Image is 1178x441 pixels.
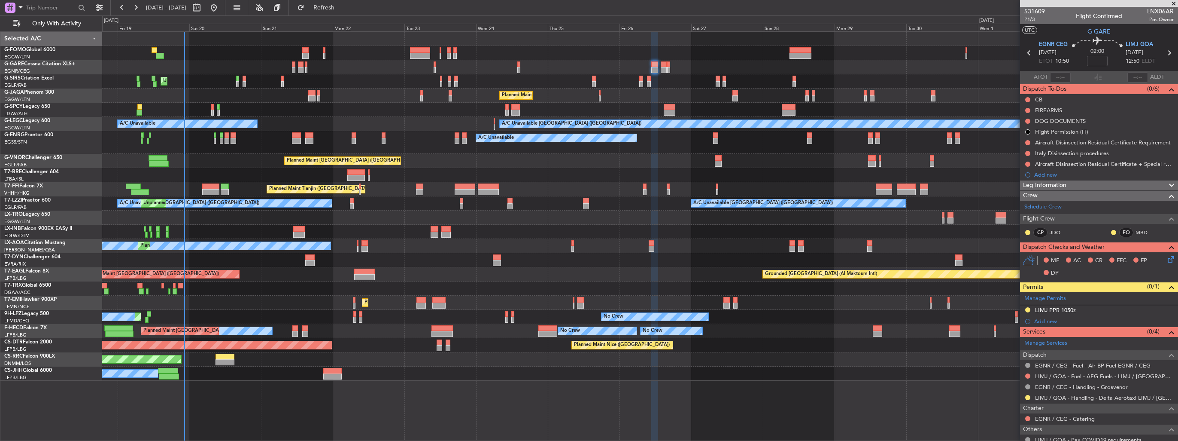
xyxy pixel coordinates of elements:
span: 02:00 [1090,47,1104,56]
span: LNX06AR [1147,7,1174,16]
span: Dispatch To-Dos [1023,84,1066,94]
a: LIMJ / GOA - Handling - Delta Aerotaxi LIMJ / [GEOGRAPHIC_DATA] [1035,394,1174,401]
div: Tue 23 [404,24,476,31]
span: F-HECD [4,325,23,331]
a: G-JAGAPhenom 300 [4,90,54,95]
div: Sat 27 [691,24,763,31]
div: Sun 21 [261,24,333,31]
span: ETOT [1039,57,1053,66]
a: G-LEGCLegacy 600 [4,118,50,123]
span: 10:50 [1055,57,1069,66]
span: G-ENRG [4,132,24,138]
a: EGNR / CEG - Handling - Grosvenor [1035,383,1128,391]
div: No Crew [560,325,580,337]
a: LFMD/CEQ [4,318,29,324]
button: UTC [1022,26,1037,34]
a: EGNR / CEG - Catering [1035,415,1095,423]
a: G-ENRGPraetor 600 [4,132,53,138]
div: Wed 24 [476,24,548,31]
a: G-GARECessna Citation XLS+ [4,61,75,67]
a: MBD [1135,229,1155,236]
span: CS-JHH [4,368,23,373]
a: T7-LZZIPraetor 600 [4,198,51,203]
span: LX-TRO [4,212,23,217]
a: EGNR/CEG [4,68,30,74]
span: LIMJ GOA [1126,40,1153,49]
div: Planned Maint [GEOGRAPHIC_DATA] ([GEOGRAPHIC_DATA]) [287,154,422,167]
a: LTBA/ISL [4,176,24,182]
span: ELDT [1142,57,1155,66]
a: [PERSON_NAME]/QSA [4,247,55,253]
a: EGNR / CEG - Fuel - Air BP Fuel EGNR / CEG [1035,362,1151,369]
a: VHHH/HKG [4,190,30,196]
a: EGGW/LTN [4,125,30,131]
div: Aircraft Disinsection Residual Certificate + Special request [1035,160,1174,168]
a: Schedule Crew [1024,203,1062,211]
div: Fri 19 [118,24,189,31]
span: G-JAGA [4,90,24,95]
span: [DATE] [1126,49,1143,57]
a: Manage Permits [1024,294,1066,303]
a: EGGW/LTN [4,218,30,225]
span: Flight Crew [1023,214,1055,224]
a: EGGW/LTN [4,96,30,103]
span: Crew [1023,191,1038,201]
div: FO [1119,228,1133,237]
div: LIMJ PPR 1050z [1035,306,1076,314]
span: T7-BRE [4,169,22,175]
a: LFPB/LBG [4,332,27,338]
div: Unplanned Maint [GEOGRAPHIC_DATA] ([GEOGRAPHIC_DATA]) [143,197,285,210]
input: --:-- [1050,72,1071,83]
a: T7-DYNChallenger 604 [4,254,61,260]
span: Leg Information [1023,181,1066,190]
div: Planned Maint Nice ([GEOGRAPHIC_DATA]) [574,339,670,352]
span: Services [1023,327,1045,337]
span: P1/3 [1024,16,1045,23]
a: EGLF/FAB [4,204,27,211]
div: A/C Unavailable [GEOGRAPHIC_DATA] ([GEOGRAPHIC_DATA]) [502,117,641,130]
div: Mon 29 [835,24,906,31]
a: LFPB/LBG [4,275,27,282]
div: No Crew [604,310,623,323]
a: Manage Services [1024,339,1067,348]
div: [DATE] [979,17,994,24]
span: Dispatch [1023,350,1047,360]
div: Sun 28 [763,24,835,31]
a: CS-JHHGlobal 6000 [4,368,52,373]
div: A/C Unavailable [120,117,155,130]
span: T7-TRX [4,283,22,288]
div: Italy Disinsection procedures [1035,150,1109,157]
span: (0/6) [1147,84,1160,93]
span: G-SIRS [4,76,21,81]
div: Tue 30 [906,24,978,31]
a: EGLF/FAB [4,82,27,89]
a: T7-EMIHawker 900XP [4,297,57,302]
span: G-GARE [1087,27,1111,36]
div: No Crew [643,325,662,337]
span: Pos Owner [1147,16,1174,23]
a: LGAV/ATH [4,110,27,117]
a: DGAA/ACC [4,289,30,296]
span: Only With Activity [22,21,91,27]
span: G-GARE [4,61,24,67]
div: Planned Maint Tianjin ([GEOGRAPHIC_DATA]) [269,183,369,196]
a: LX-AOACitation Mustang [4,240,66,245]
div: CB [1035,96,1042,103]
a: JDO [1050,229,1069,236]
div: Add new [1034,318,1174,325]
div: Sat 20 [189,24,261,31]
div: FIREARMS [1035,107,1062,114]
input: Trip Number [26,1,76,14]
span: 9H-LPZ [4,311,21,316]
div: Planned Maint [GEOGRAPHIC_DATA] ([GEOGRAPHIC_DATA]) [502,89,637,102]
div: Unplanned Maint [GEOGRAPHIC_DATA] ([GEOGRAPHIC_DATA]) [163,75,304,88]
a: G-SPCYLegacy 650 [4,104,50,109]
a: EGSS/STN [4,139,27,145]
span: G-FOMO [4,47,26,52]
a: LX-INBFalcon 900EX EASy II [4,226,72,231]
a: EVRA/RIX [4,261,26,267]
button: Refresh [293,1,345,15]
a: T7-BREChallenger 604 [4,169,59,175]
span: FP [1141,257,1147,265]
span: DP [1051,269,1059,278]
